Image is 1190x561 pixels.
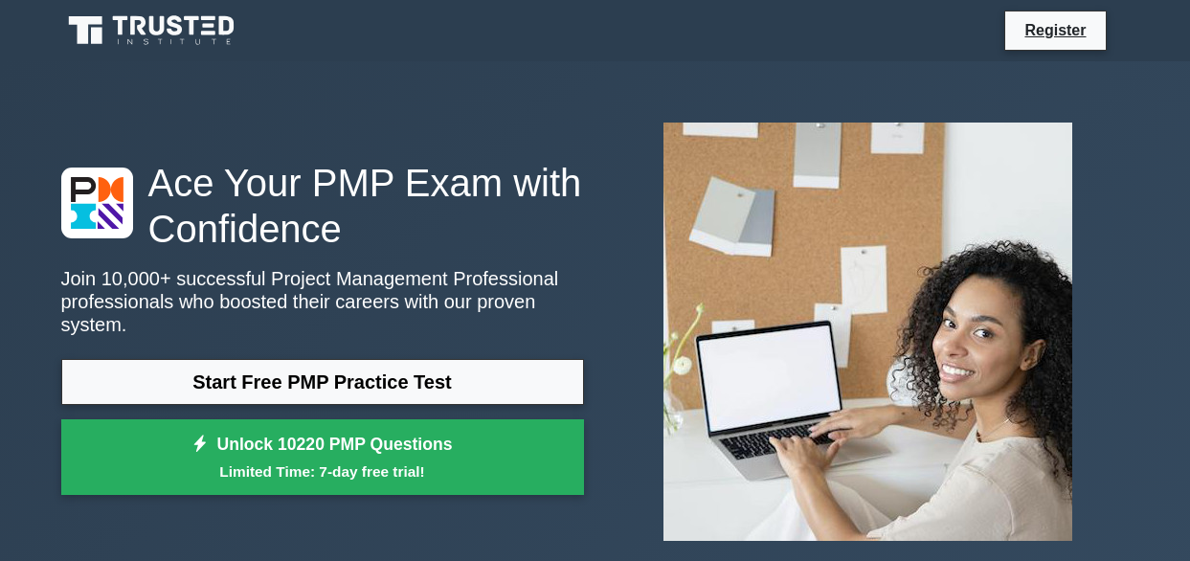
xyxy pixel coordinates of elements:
a: Unlock 10220 PMP QuestionsLimited Time: 7-day free trial! [61,419,584,496]
a: Start Free PMP Practice Test [61,359,584,405]
small: Limited Time: 7-day free trial! [85,460,560,482]
p: Join 10,000+ successful Project Management Professional professionals who boosted their careers w... [61,267,584,336]
a: Register [1013,18,1097,42]
h1: Ace Your PMP Exam with Confidence [61,160,584,252]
